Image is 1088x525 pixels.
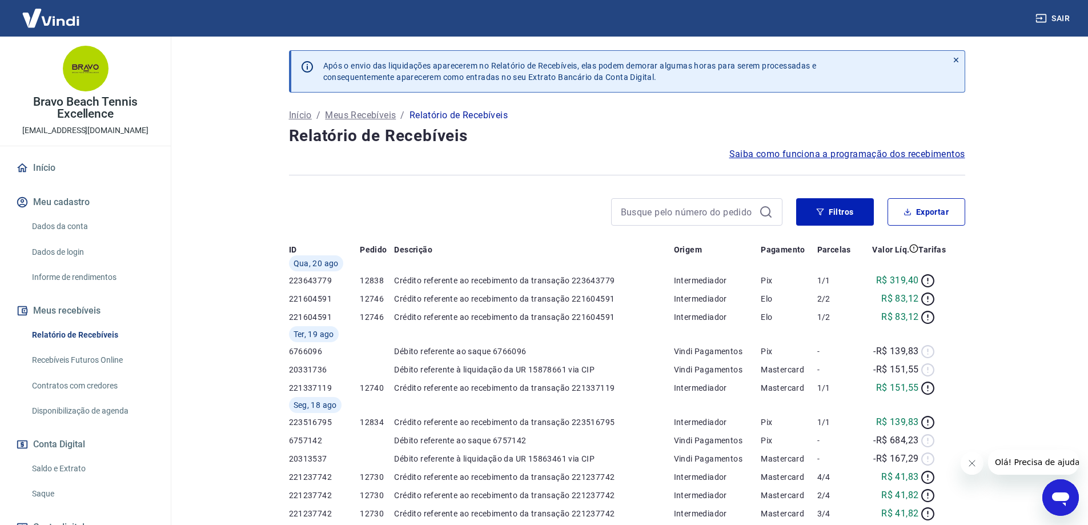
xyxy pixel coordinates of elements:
[289,508,360,519] p: 221237742
[817,471,860,483] p: 4/4
[394,416,673,428] p: Crédito referente ao recebimento da transação 223516795
[761,490,817,501] p: Mastercard
[674,293,761,304] p: Intermediador
[289,435,360,446] p: 6757142
[817,244,851,255] p: Parcelas
[400,109,404,122] p: /
[325,109,396,122] a: Meus Recebíveis
[674,490,761,501] p: Intermediador
[817,453,860,464] p: -
[817,311,860,323] p: 1/2
[360,490,394,501] p: 12730
[289,275,360,286] p: 223643779
[7,8,96,17] span: Olá! Precisa de ajuda?
[674,382,761,394] p: Intermediador
[394,453,673,464] p: Débito referente à liquidação da UR 15863461 via CIP
[289,293,360,304] p: 221604591
[394,490,673,501] p: Crédito referente ao recebimento da transação 221237742
[289,453,360,464] p: 20313537
[729,147,965,161] span: Saiba como funciona a programação dos recebimentos
[289,346,360,357] p: 6766096
[289,109,312,122] p: Início
[817,435,860,446] p: -
[817,293,860,304] p: 2/2
[817,416,860,428] p: 1/1
[674,508,761,519] p: Intermediador
[881,488,918,502] p: R$ 41,82
[14,1,88,35] img: Vindi
[27,323,157,347] a: Relatório de Recebíveis
[881,507,918,520] p: R$ 41,82
[360,471,394,483] p: 12730
[409,109,508,122] p: Relatório de Recebíveis
[360,275,394,286] p: 12838
[817,508,860,519] p: 3/4
[1033,8,1074,29] button: Sair
[873,344,918,358] p: -R$ 139,83
[394,275,673,286] p: Crédito referente ao recebimento da transação 223643779
[881,310,918,324] p: R$ 83,12
[876,381,919,395] p: R$ 151,55
[876,274,919,287] p: R$ 319,40
[761,346,817,357] p: Pix
[27,457,157,480] a: Saldo e Extrato
[289,244,297,255] p: ID
[674,453,761,464] p: Vindi Pagamentos
[394,244,432,255] p: Descrição
[394,508,673,519] p: Crédito referente ao recebimento da transação 221237742
[27,215,157,238] a: Dados da conta
[817,275,860,286] p: 1/1
[674,244,702,255] p: Origem
[27,374,157,398] a: Contratos com credores
[22,125,148,137] p: [EMAIL_ADDRESS][DOMAIN_NAME]
[63,46,109,91] img: 9b712bdf-b3bb-44e1-aa76-4bd371055ede.jpeg
[761,244,805,255] p: Pagamento
[360,508,394,519] p: 12730
[27,266,157,289] a: Informe de rendimentos
[761,508,817,519] p: Mastercard
[323,60,817,83] p: Após o envio das liquidações aparecerem no Relatório de Recebíveis, elas podem demorar algumas ho...
[761,293,817,304] p: Elo
[27,482,157,506] a: Saque
[316,109,320,122] p: /
[761,311,817,323] p: Elo
[761,364,817,375] p: Mastercard
[674,346,761,357] p: Vindi Pagamentos
[394,311,673,323] p: Crédito referente ao recebimento da transação 221604591
[876,415,919,429] p: R$ 139,83
[289,382,360,394] p: 221337119
[961,452,983,475] iframe: Fechar mensagem
[817,364,860,375] p: -
[881,292,918,306] p: R$ 83,12
[881,470,918,484] p: R$ 41,83
[294,258,339,269] span: Qua, 20 ago
[817,382,860,394] p: 1/1
[360,382,394,394] p: 12740
[988,450,1079,475] iframe: Mensagem da empresa
[888,198,965,226] button: Exportar
[873,452,918,466] p: -R$ 167,29
[761,382,817,394] p: Mastercard
[873,363,918,376] p: -R$ 151,55
[674,416,761,428] p: Intermediador
[796,198,874,226] button: Filtros
[360,416,394,428] p: 12834
[360,244,387,255] p: Pedido
[394,471,673,483] p: Crédito referente ao recebimento da transação 221237742
[761,275,817,286] p: Pix
[289,311,360,323] p: 221604591
[761,435,817,446] p: Pix
[817,346,860,357] p: -
[621,203,754,221] input: Busque pelo número do pedido
[1042,479,1079,516] iframe: Botão para abrir a janela de mensagens
[289,125,965,147] h4: Relatório de Recebíveis
[14,298,157,323] button: Meus recebíveis
[27,241,157,264] a: Dados de login
[394,435,673,446] p: Débito referente ao saque 6757142
[289,490,360,501] p: 221237742
[873,434,918,447] p: -R$ 684,23
[294,399,337,411] span: Seg, 18 ago
[27,348,157,372] a: Recebíveis Futuros Online
[360,293,394,304] p: 12746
